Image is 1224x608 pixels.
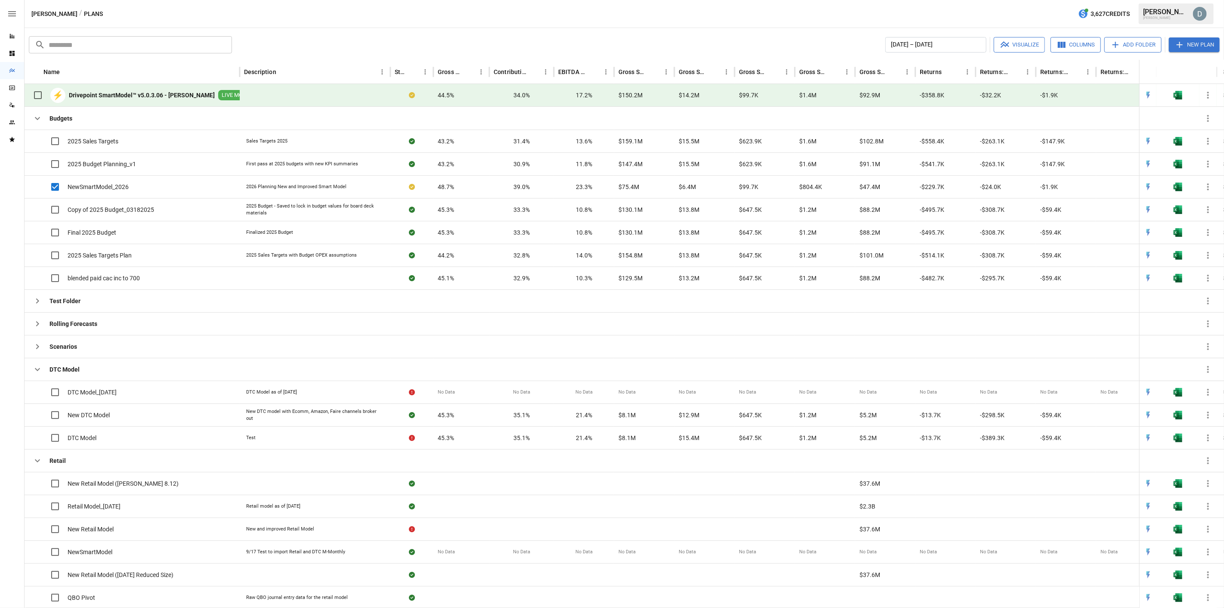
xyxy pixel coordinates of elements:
[720,66,733,78] button: Gross Sales: DTC Online column menu
[409,548,415,556] div: Sync complete
[1143,8,1188,16] div: [PERSON_NAME]
[1174,137,1182,146] div: Open in Excel
[218,91,256,99] span: LIVE MODEL
[841,66,853,78] button: Gross Sales: Wholesale column menu
[920,251,944,260] span: -$514.1K
[920,389,937,396] span: No Data
[1040,137,1065,146] span: -$147.9K
[859,183,880,191] span: $47.4M
[409,137,415,146] div: Sync complete
[1174,479,1182,488] img: excel-icon.76473adf.svg
[618,389,636,396] span: No Data
[1144,411,1153,419] div: Open in Quick Edit
[618,251,643,260] span: $154.8M
[1205,66,1217,78] button: Sort
[859,479,880,488] span: $37.6M
[68,479,179,488] span: New Retail Model ([PERSON_NAME] 8.12)
[409,525,415,534] div: Error during sync.
[739,68,768,75] div: Gross Sales: Marketplace
[409,183,415,191] div: Your plan has changes in Excel that are not reflected in the Drivepoint Data Warehouse, select "S...
[618,205,643,214] span: $130.1M
[859,411,877,419] span: $5.2M
[438,160,454,168] span: 43.2%
[31,9,77,19] button: [PERSON_NAME]
[1075,6,1133,22] button: 3,627Credits
[68,183,129,191] span: NewSmartModel_2026
[407,66,419,78] button: Sort
[575,389,593,396] span: No Data
[513,91,530,99] span: 34.0%
[68,548,112,556] span: NewSmartModel
[1174,251,1182,260] img: excel-icon.76473adf.svg
[739,205,762,214] span: $647.5K
[246,183,346,190] div: 2026 Planning New and Improved Smart Model
[1174,479,1182,488] div: Open in Excel
[1040,434,1061,442] span: -$59.4K
[739,411,762,419] span: $647.5K
[576,411,592,419] span: 21.4%
[576,183,592,191] span: 23.3%
[859,137,884,146] span: $102.8M
[859,160,880,168] span: $91.1M
[859,389,877,396] span: No Data
[1144,479,1153,488] img: quick-edit-flash.b8aec18c.svg
[438,137,454,146] span: 43.2%
[1174,434,1182,442] img: excel-icon.76473adf.svg
[438,205,454,214] span: 45.3%
[859,434,877,442] span: $5.2M
[1174,571,1182,579] img: excel-icon.76473adf.svg
[1040,389,1057,396] span: No Data
[1174,137,1182,146] img: excel-icon.76473adf.svg
[980,389,997,396] span: No Data
[1051,37,1101,53] button: Columns
[576,137,592,146] span: 13.6%
[799,91,816,99] span: $1.4M
[980,137,1005,146] span: -$263.1K
[1144,525,1153,534] img: quick-edit-flash.b8aec18c.svg
[679,137,699,146] span: $15.5M
[980,411,1005,419] span: -$298.5K
[1040,91,1058,99] span: -$1.9K
[1144,571,1153,579] img: quick-edit-flash.b8aec18c.svg
[920,434,941,442] span: -$13.7K
[739,228,762,237] span: $647.5K
[889,66,901,78] button: Sort
[1144,183,1153,191] div: Open in Quick Edit
[576,251,592,260] span: 14.0%
[68,434,96,442] span: DTC Model
[540,66,552,78] button: Contribution Margin column menu
[61,66,73,78] button: Sort
[438,389,455,396] span: No Data
[1070,66,1082,78] button: Sort
[513,434,530,442] span: 35.1%
[409,479,415,488] div: Sync complete
[799,205,816,214] span: $1.2M
[395,68,406,75] div: Status
[739,251,762,260] span: $647.5K
[49,342,77,351] b: Scenarios
[49,114,72,123] b: Budgets
[438,183,454,191] span: 48.7%
[576,91,592,99] span: 17.2%
[739,183,758,191] span: $99.7K
[618,68,647,75] div: Gross Sales
[244,68,276,75] div: Description
[1174,388,1182,397] div: Open in Excel
[1143,16,1188,20] div: [PERSON_NAME]
[980,68,1009,75] div: Returns: DTC Online
[1144,91,1153,99] img: quick-edit-flash.b8aec18c.svg
[600,66,612,78] button: EBITDA Margin column menu
[1144,205,1153,214] img: quick-edit-flash.b8aec18c.svg
[679,205,699,214] span: $13.8M
[246,161,358,168] div: First pass at 2025 budgets with new KPI summaries
[1144,593,1153,602] img: quick-edit-flash.b8aec18c.svg
[1144,388,1153,397] div: Open in Quick Edit
[1188,2,1212,26] button: David Sooch
[1010,66,1022,78] button: Sort
[246,526,314,533] div: New and improved Retail Model
[463,66,475,78] button: Sort
[859,228,880,237] span: $88.2M
[1144,274,1153,282] div: Open in Quick Edit
[799,68,828,75] div: Gross Sales: Wholesale
[859,502,875,511] span: $2.3B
